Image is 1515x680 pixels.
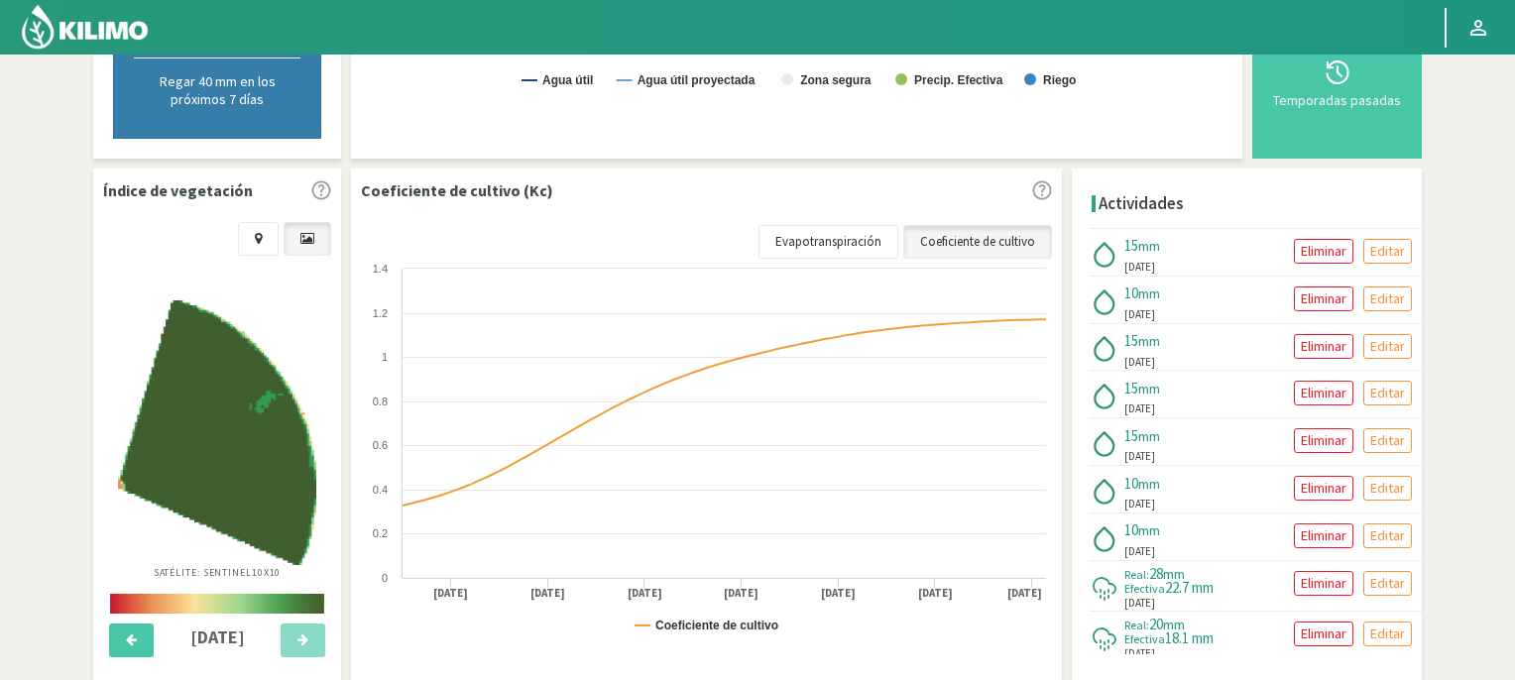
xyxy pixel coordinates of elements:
[1163,565,1185,583] span: mm
[1124,354,1155,371] span: [DATE]
[918,586,953,601] text: [DATE]
[1301,477,1346,500] p: Eliminar
[154,565,282,580] p: Satélite: Sentinel
[1124,379,1138,397] span: 15
[1124,581,1165,596] span: Efectiva
[1124,618,1149,632] span: Real:
[110,594,324,614] img: scale
[1124,259,1155,276] span: [DATE]
[1124,645,1155,662] span: [DATE]
[638,73,756,87] text: Agua útil proyectada
[1294,334,1353,359] button: Eliminar
[1138,521,1160,539] span: mm
[1370,572,1405,595] p: Editar
[1138,380,1160,397] span: mm
[1043,73,1076,87] text: Riego
[1301,287,1346,310] p: Eliminar
[655,619,778,632] text: Coeficiente de cultivo
[1294,523,1353,548] button: Eliminar
[1370,382,1405,404] p: Editar
[373,307,388,319] text: 1.2
[530,586,565,601] text: [DATE]
[1165,628,1214,647] span: 18.1 mm
[1301,623,1346,645] p: Eliminar
[1370,623,1405,645] p: Editar
[1363,286,1412,311] button: Editar
[373,439,388,451] text: 0.6
[1124,448,1155,465] span: [DATE]
[1363,334,1412,359] button: Editar
[1149,615,1163,633] span: 20
[724,586,758,601] text: [DATE]
[1294,286,1353,311] button: Eliminar
[1124,595,1155,612] span: [DATE]
[628,586,662,601] text: [DATE]
[166,627,270,647] h4: [DATE]
[1262,15,1412,149] button: Temporadas pasadas
[1124,474,1138,493] span: 10
[821,586,856,601] text: [DATE]
[1301,240,1346,263] p: Eliminar
[1099,194,1184,213] h4: Actividades
[20,3,150,51] img: Kilimo
[1138,237,1160,255] span: mm
[373,263,388,275] text: 1.4
[1124,426,1138,445] span: 15
[1124,567,1149,582] span: Real:
[1301,572,1346,595] p: Eliminar
[1124,306,1155,323] span: [DATE]
[1370,524,1405,547] p: Editar
[373,484,388,496] text: 0.4
[1370,240,1405,263] p: Editar
[758,225,898,259] a: Evapotranspiración
[1124,631,1165,646] span: Efectiva
[903,225,1052,259] a: Coeficiente de cultivo
[1370,287,1405,310] p: Editar
[1301,335,1346,358] p: Eliminar
[1149,564,1163,583] span: 28
[1138,475,1160,493] span: mm
[1124,543,1155,560] span: [DATE]
[382,572,388,584] text: 0
[1294,476,1353,501] button: Eliminar
[1124,331,1138,350] span: 15
[800,73,872,87] text: Zona segura
[1370,477,1405,500] p: Editar
[252,566,282,579] span: 10X10
[1363,476,1412,501] button: Editar
[1124,283,1138,302] span: 10
[1124,496,1155,512] span: [DATE]
[1370,335,1405,358] p: Editar
[1165,578,1214,597] span: 22.7 mm
[1363,571,1412,596] button: Editar
[1124,520,1138,539] span: 10
[1268,93,1406,107] div: Temporadas pasadas
[1363,239,1412,264] button: Editar
[542,73,593,87] text: Agua útil
[373,396,388,407] text: 0.8
[1363,523,1412,548] button: Editar
[103,178,253,202] p: Índice de vegetación
[1007,586,1042,601] text: [DATE]
[433,586,468,601] text: [DATE]
[1363,428,1412,453] button: Editar
[1301,524,1346,547] p: Eliminar
[134,72,300,108] p: Regar 40 mm en los próximos 7 días
[1138,427,1160,445] span: mm
[373,527,388,539] text: 0.2
[382,351,388,363] text: 1
[1363,622,1412,646] button: Editar
[1294,428,1353,453] button: Eliminar
[1370,429,1405,452] p: Editar
[1138,332,1160,350] span: mm
[1294,622,1353,646] button: Eliminar
[1294,239,1353,264] button: Eliminar
[1301,429,1346,452] p: Eliminar
[1294,571,1353,596] button: Eliminar
[1294,381,1353,405] button: Eliminar
[1138,284,1160,302] span: mm
[1301,382,1346,404] p: Eliminar
[914,73,1003,87] text: Precip. Efectiva
[361,178,553,202] p: Coeficiente de cultivo (Kc)
[1124,400,1155,417] span: [DATE]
